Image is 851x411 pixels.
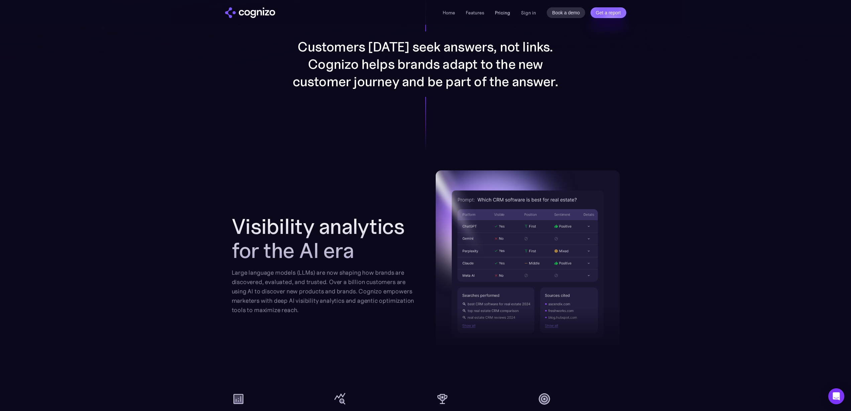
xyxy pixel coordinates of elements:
img: cognizo logo [225,7,275,18]
div: Open Intercom Messenger [828,388,844,404]
a: Sign in [521,9,536,17]
img: analytics icon [232,392,245,406]
img: query stats icon [334,392,347,406]
a: Get a report [591,7,626,18]
a: Home [443,10,455,16]
img: target icon [538,392,551,406]
a: Pricing [495,10,510,16]
a: home [225,7,275,18]
div: Large language models (LLMs) are now shaping how brands are discovered, evaluated, and trusted. O... [232,268,416,315]
a: Features [466,10,484,16]
h2: Visibility analytics for the AI era [232,215,416,263]
img: cup icon [436,392,449,406]
a: Book a demo [547,7,585,18]
p: Customers [DATE] seek answers, not links. Cognizo helps brands adapt to the new customer journey ... [292,38,559,90]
